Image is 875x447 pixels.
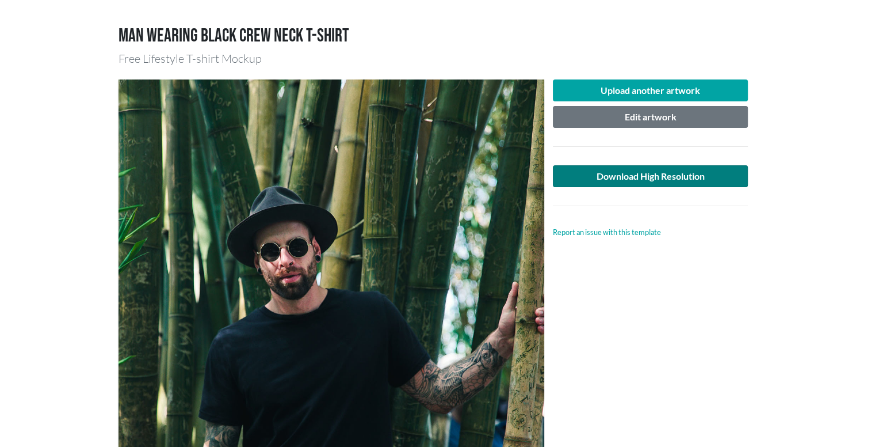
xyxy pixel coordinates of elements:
[119,52,757,66] h3: Free Lifestyle T-shirt Mockup
[553,165,748,187] a: Download High Resolution
[553,228,661,237] a: Report an issue with this template
[119,25,757,47] h1: Man wearing black crew neck T-shirt
[553,106,748,128] button: Edit artwork
[553,79,748,101] button: Upload another artwork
